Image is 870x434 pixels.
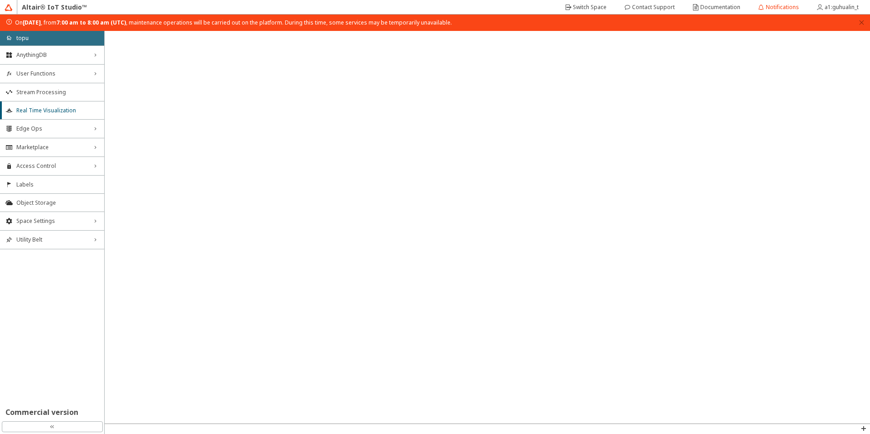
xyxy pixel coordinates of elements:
span: Labels [16,181,99,188]
span: AnythingDB [16,51,88,59]
span: On , from , maintenance operations will be carried out on the platform. During this time, some se... [15,19,452,26]
span: Real Time Visualization [16,107,99,114]
span: Stream Processing [16,89,99,96]
span: User Functions [16,70,88,77]
button: close [859,20,865,26]
span: Marketplace [16,144,88,151]
p: topu [16,34,29,42]
span: Object Storage [16,199,99,207]
strong: [DATE] [23,19,41,26]
span: close [859,20,865,25]
iframe: Real Time Visualization [105,31,870,424]
span: Utility Belt [16,236,88,243]
span: Space Settings [16,217,88,225]
strong: 7:00 am to 8:00 am (UTC) [56,19,126,26]
span: Access Control [16,162,88,170]
span: Edge Ops [16,125,88,132]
